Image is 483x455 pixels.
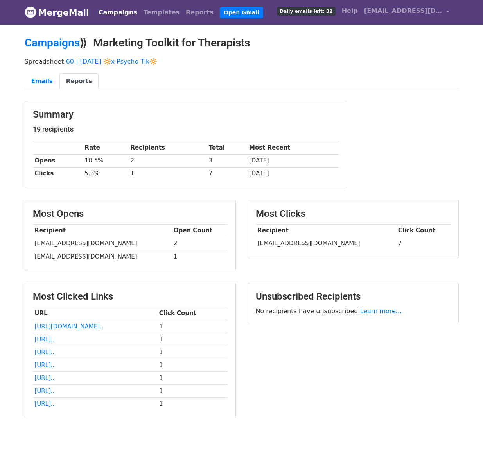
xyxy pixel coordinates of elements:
[207,154,247,167] td: 3
[157,346,228,359] td: 1
[83,167,129,180] td: 5.3%
[33,208,228,219] h3: Most Opens
[157,307,228,320] th: Click Count
[34,349,54,356] a: [URL]..
[444,418,483,455] iframe: Chat Widget
[25,6,36,18] img: MergeMail logo
[83,141,129,154] th: Rate
[33,154,83,167] th: Opens
[33,224,172,237] th: Recipient
[396,224,451,237] th: Click Count
[157,398,228,410] td: 1
[364,6,442,16] span: [EMAIL_ADDRESS][DOMAIN_NAME]
[207,141,247,154] th: Total
[247,167,339,180] td: [DATE]
[183,5,217,20] a: Reports
[34,387,54,394] a: [URL]..
[34,362,54,369] a: [URL]..
[220,7,263,18] a: Open Gmail
[59,73,99,89] a: Reports
[95,5,140,20] a: Campaigns
[25,4,89,21] a: MergeMail
[25,73,59,89] a: Emails
[33,307,157,320] th: URL
[129,167,207,180] td: 1
[33,125,339,134] h5: 19 recipients
[157,320,228,333] td: 1
[33,109,339,120] h3: Summary
[33,291,228,302] h3: Most Clicked Links
[361,3,452,21] a: [EMAIL_ADDRESS][DOMAIN_NAME]
[277,7,335,16] span: Daily emails left: 32
[247,141,339,154] th: Most Recent
[157,372,228,385] td: 1
[396,237,451,250] td: 7
[33,167,83,180] th: Clicks
[157,385,228,398] td: 1
[129,141,207,154] th: Recipients
[256,307,451,315] p: No recipients have unsubscribed.
[66,58,158,65] a: 60 | [DATE] 🔆x Psycho Tik🔆
[34,400,54,407] a: [URL]..
[34,375,54,382] a: [URL]..
[25,36,80,49] a: Campaigns
[256,208,451,219] h3: Most Clicks
[360,307,402,315] a: Learn more...
[34,323,103,330] a: [URL][DOMAIN_NAME]..
[207,167,247,180] td: 7
[33,237,172,250] td: [EMAIL_ADDRESS][DOMAIN_NAME]
[34,336,54,343] a: [URL]..
[339,3,361,19] a: Help
[25,57,459,66] p: Spreadsheet:
[256,224,396,237] th: Recipient
[129,154,207,167] td: 2
[247,154,339,167] td: [DATE]
[140,5,183,20] a: Templates
[172,237,228,250] td: 2
[33,250,172,263] td: [EMAIL_ADDRESS][DOMAIN_NAME]
[25,36,459,50] h2: ⟫ Marketing Toolkit for Therapists
[274,3,338,19] a: Daily emails left: 32
[172,224,228,237] th: Open Count
[157,359,228,372] td: 1
[256,237,396,250] td: [EMAIL_ADDRESS][DOMAIN_NAME]
[83,154,129,167] td: 10.5%
[172,250,228,263] td: 1
[157,333,228,346] td: 1
[256,291,451,302] h3: Unsubscribed Recipients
